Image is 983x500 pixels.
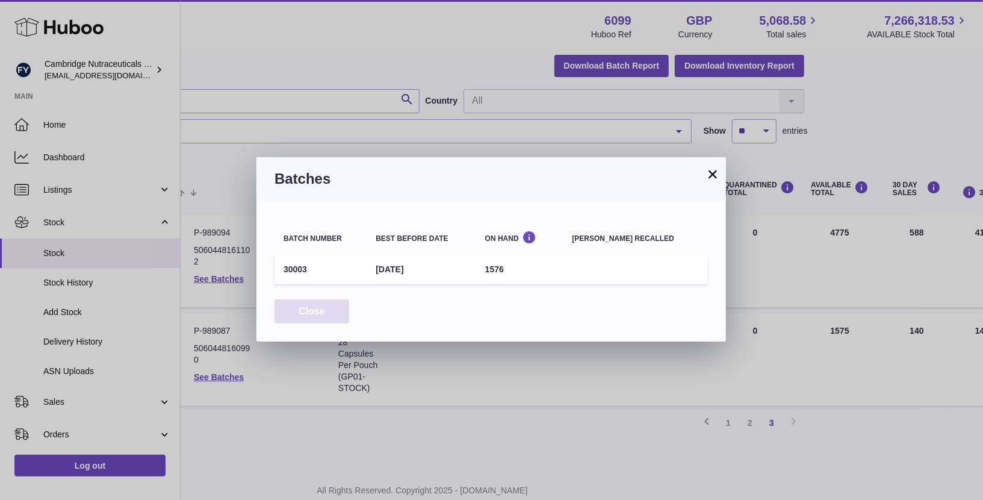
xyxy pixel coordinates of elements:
[705,167,720,181] button: ×
[572,235,699,243] div: [PERSON_NAME] recalled
[476,255,563,284] td: 1576
[274,255,367,284] td: 30003
[376,235,467,243] div: Best before date
[485,231,554,242] div: On Hand
[367,255,476,284] td: [DATE]
[284,235,358,243] div: Batch number
[274,299,349,324] button: Close
[274,169,708,189] h3: Batches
